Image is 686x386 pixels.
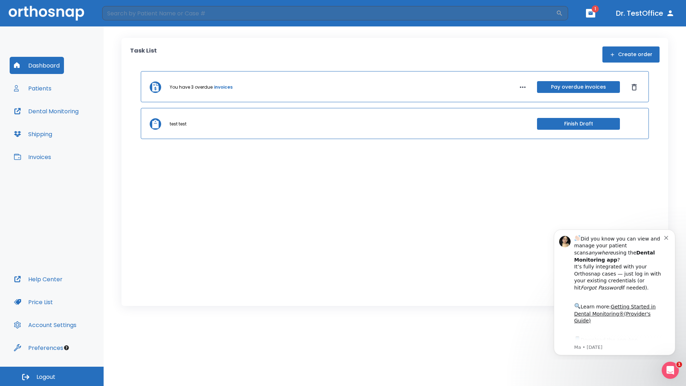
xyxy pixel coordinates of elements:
[10,57,64,74] button: Dashboard
[602,46,660,63] button: Create order
[10,316,81,333] button: Account Settings
[10,125,56,143] button: Shipping
[121,11,127,17] button: Dismiss notification
[676,362,682,367] span: 1
[9,6,84,20] img: Orthosnap
[10,293,57,311] button: Price List
[170,84,213,90] p: You have 3 overdue
[592,5,599,13] span: 1
[662,362,679,379] iframe: Intercom live chat
[214,84,233,90] a: invoices
[613,7,677,20] button: Dr. TestOffice
[102,6,556,20] input: Search by Patient Name or Case #
[628,81,640,93] button: Dismiss
[10,339,68,356] button: Preferences
[170,121,187,127] p: test test
[31,112,121,149] div: Download the app: | ​ Let us know if you need help getting started!
[537,81,620,93] button: Pay overdue invoices
[537,118,620,130] button: Finish Draft
[543,223,686,360] iframe: Intercom notifications message
[63,345,70,351] div: Tooltip anchor
[10,103,83,120] button: Dental Monitoring
[31,121,121,128] p: Message from Ma, sent 8w ago
[10,148,55,165] button: Invoices
[130,46,157,63] p: Task List
[10,271,67,288] button: Help Center
[36,373,55,381] span: Logout
[10,80,56,97] button: Patients
[31,114,95,127] a: App Store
